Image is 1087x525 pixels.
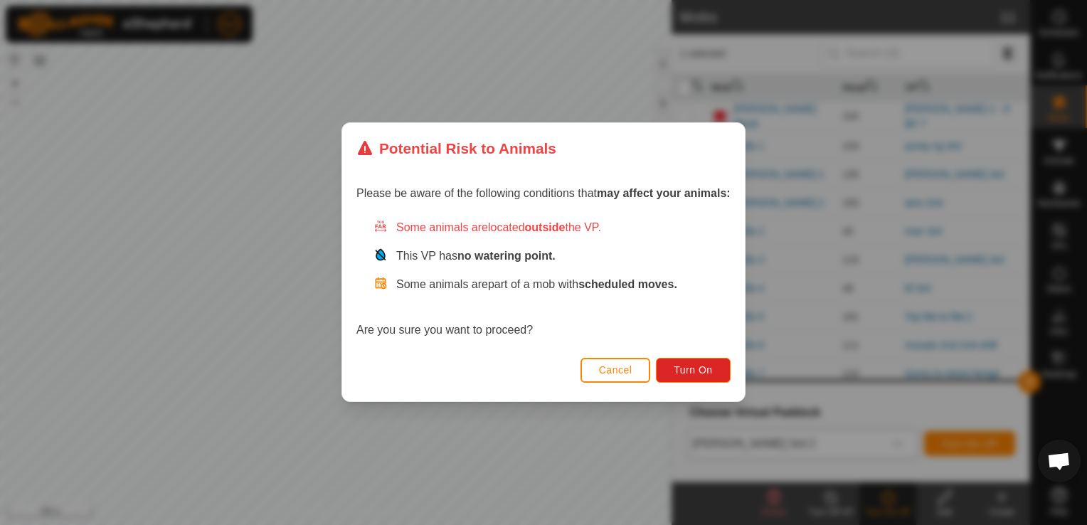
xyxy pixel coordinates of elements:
[356,220,731,339] div: Are you sure you want to proceed?
[674,365,713,376] span: Turn On
[525,222,566,234] strong: outside
[597,188,731,200] strong: may affect your animals:
[657,358,731,383] button: Turn On
[396,250,556,262] span: This VP has
[1038,440,1081,482] a: Open chat
[580,358,651,383] button: Cancel
[356,188,731,200] span: Please be aware of the following conditions that
[356,137,556,159] div: Potential Risk to Animals
[396,277,731,294] p: Some animals are
[599,365,632,376] span: Cancel
[457,250,556,262] strong: no watering point.
[373,220,731,237] div: Some animals are
[578,279,677,291] strong: scheduled moves.
[488,222,601,234] span: located the VP.
[488,279,677,291] span: part of a mob with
